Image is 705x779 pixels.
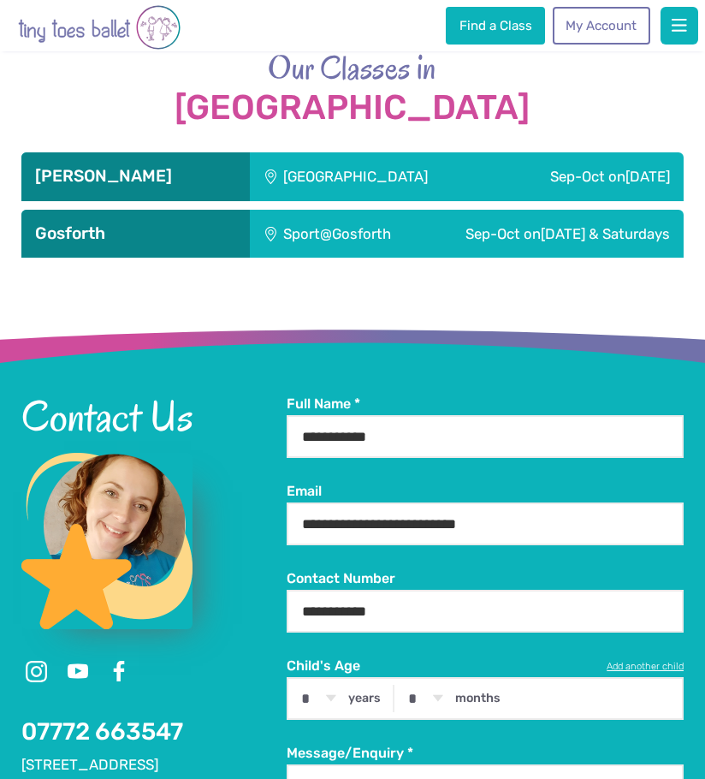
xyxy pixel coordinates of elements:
[21,657,52,687] a: Instagram
[287,395,684,413] label: Full Name *
[21,89,684,127] strong: [GEOGRAPHIC_DATA]
[250,210,424,258] div: Sport@Gosforth
[553,7,650,45] a: My Account
[35,223,236,244] h3: Gosforth
[287,482,684,501] label: Email
[625,168,670,185] span: [DATE]
[541,225,670,242] span: [DATE] & Saturdays
[287,657,684,675] label: Child's Age
[104,657,134,687] a: Facebook
[35,166,236,187] h3: [PERSON_NAME]
[495,152,684,200] div: Sep-Oct on
[250,152,495,200] div: [GEOGRAPHIC_DATA]
[424,210,684,258] div: Sep-Oct on
[268,45,436,90] span: Our Classes in
[21,717,183,746] a: 07772 663547
[607,660,684,674] a: Add another child
[287,744,684,763] label: Message/Enquiry *
[455,691,501,706] label: months
[18,3,181,51] img: tiny toes ballet
[446,7,545,45] a: Find a Class
[287,569,684,588] label: Contact Number
[21,395,287,439] h2: Contact Us
[62,657,93,687] a: Youtube
[348,691,381,706] label: years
